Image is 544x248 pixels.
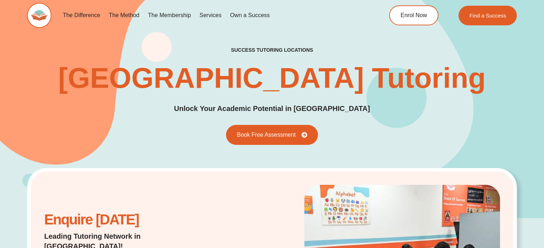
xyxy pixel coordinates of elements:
a: Find a Success [459,6,517,25]
a: Own a Success [226,7,274,24]
h2: success tutoring locations [231,47,313,53]
span: Enrol Now [401,12,427,18]
a: Services [195,7,226,24]
h2: Enquire [DATE] [44,215,208,224]
a: Book Free Assessment [226,125,318,145]
h2: Unlock Your Academic Potential in [GEOGRAPHIC_DATA] [174,103,370,114]
a: Enrol Now [389,5,438,25]
a: The Method [104,7,143,24]
a: The Difference [59,7,105,24]
nav: Menu [59,7,361,24]
h2: [GEOGRAPHIC_DATA] Tutoring [58,64,486,92]
a: The Membership [144,7,195,24]
span: Book Free Assessment [237,132,296,138]
span: Find a Success [469,13,506,18]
